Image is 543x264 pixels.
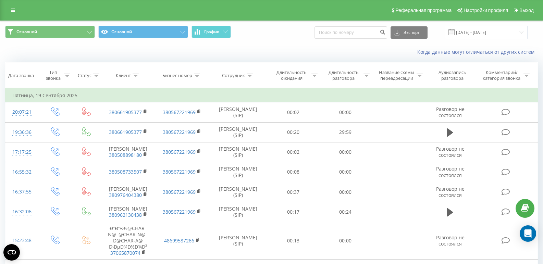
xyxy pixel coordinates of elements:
td: 00:00 [319,102,371,122]
input: Поиск по номеру [314,26,387,39]
div: Бизнес номер [162,73,192,78]
span: Разговор не состоялся [436,146,465,158]
div: 17:17:25 [12,146,32,159]
a: 380508898180 [109,152,142,158]
span: Реферальная программа [395,8,452,13]
td: 00:00 [319,142,371,162]
div: Длительность разговора [325,70,362,81]
div: Сотрудник [222,73,245,78]
td: 00:08 [267,162,319,182]
button: Open CMP widget [3,244,20,261]
div: Комментарий/категория звонка [482,70,522,81]
span: Настройки профиля [464,8,508,13]
td: 00:02 [267,142,319,162]
div: 16:37:55 [12,185,32,199]
a: 380567221969 [163,109,196,115]
a: 380962130438 [109,212,142,218]
td: [PERSON_NAME] (SIP) [209,202,267,222]
span: Разговор не состоялся [436,165,465,178]
span: Выход [519,8,534,13]
div: 15:23:48 [12,234,32,247]
td: [PERSON_NAME] [101,182,155,202]
td: 00:00 [319,222,371,260]
div: Open Intercom Messenger [520,225,536,242]
a: 48699587266 [164,237,194,244]
td: [PERSON_NAME] [101,142,155,162]
span: График [204,29,219,34]
div: Длительность ожидания [273,70,310,81]
td: [PERSON_NAME] (SIP) [209,222,267,260]
div: Дата звонка [8,73,34,78]
div: Статус [78,73,91,78]
div: Тип звонка [45,70,62,81]
div: Название схемы переадресации [378,70,415,81]
td: 00:00 [319,162,371,182]
td: [PERSON_NAME] (SIP) [209,182,267,202]
span: Разговор не состоялся [436,234,465,247]
td: 29:59 [319,122,371,142]
td: 00:02 [267,102,319,122]
button: Экспорт [391,26,428,39]
div: Аудиозапись разговора [431,70,473,81]
a: 37065870074 [110,250,140,256]
span: Разговор не состоялся [436,106,465,118]
td: [PERSON_NAME] [101,202,155,222]
a: 380567221969 [163,168,196,175]
span: Основной [16,29,37,35]
button: Основной [98,26,188,38]
a: 380567221969 [163,209,196,215]
td: Пятница, 19 Сентября 2025 [5,89,538,102]
td: 00:17 [267,202,319,222]
div: 20:07:21 [12,105,32,119]
a: 380567221969 [163,189,196,195]
a: Когда данные могут отличаться от других систем [417,49,538,55]
a: 380508733507 [109,168,142,175]
div: Клиент [116,73,131,78]
a: 380567221969 [163,129,196,135]
a: 380976404380 [109,192,142,198]
td: Ð”Ð°Ð½@CHAR-N@–@CHAR-N@–Ð@CHAR-A@ Ð›ÐµÐ¾Ð½Ð¾Ð² [101,222,155,260]
a: 380661905377 [109,109,142,115]
td: 00:24 [319,202,371,222]
td: 00:37 [267,182,319,202]
td: [PERSON_NAME] (SIP) [209,122,267,142]
a: 380567221969 [163,149,196,155]
td: 00:00 [319,182,371,202]
button: График [192,26,231,38]
td: 00:20 [267,122,319,142]
div: 16:32:06 [12,205,32,218]
span: Разговор не состоялся [436,186,465,198]
div: 16:55:32 [12,165,32,179]
td: [PERSON_NAME] (SIP) [209,102,267,122]
td: 00:13 [267,222,319,260]
td: [PERSON_NAME] (SIP) [209,142,267,162]
button: Основной [5,26,95,38]
div: 19:36:36 [12,126,32,139]
td: [PERSON_NAME] (SIP) [209,162,267,182]
a: 380661905377 [109,129,142,135]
